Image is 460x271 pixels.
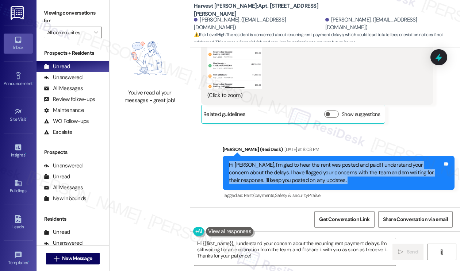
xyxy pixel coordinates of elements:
div: Unanswered [44,74,83,81]
div: All Messages [44,85,83,92]
span: • [28,259,29,264]
div: New Inbounds [44,195,86,202]
div: [PERSON_NAME] (ResiDesk) [223,146,455,156]
span: Share Conversation via email [383,216,448,223]
input: All communities [47,27,90,38]
div: Review follow-ups [44,96,95,103]
span: • [25,151,26,156]
div: You've read all your messages - great job! [118,89,182,105]
span: New Message [62,255,92,262]
a: Site Visit • [4,105,33,125]
a: Inbox [4,34,33,53]
span: • [32,80,34,85]
div: Related guidelines [203,111,246,121]
div: Tagged as: [223,190,455,201]
a: Templates • [4,249,33,268]
img: empty-state [118,31,182,85]
label: Viewing conversations for [44,7,102,27]
span: • [26,116,27,121]
span: Safety & security , [275,192,308,198]
div: [PERSON_NAME]. ([EMAIL_ADDRESS][DOMAIN_NAME]) [194,16,323,32]
div: Unanswered [44,162,83,170]
span: Get Conversation Link [319,216,369,223]
div: Unanswered [44,239,83,247]
span: Rent/payments , [244,192,275,198]
div: Prospects + Residents [37,49,109,57]
div: Prospects [37,148,109,156]
label: Show suggestions [342,111,380,118]
span: Praise [308,192,320,198]
span: Send [407,248,418,256]
div: Unread [44,228,70,236]
button: New Message [46,253,100,264]
strong: ⚠️ Risk Level: High [194,32,225,38]
div: Unread [44,173,70,181]
div: Unread [44,63,70,70]
a: Insights • [4,141,33,161]
div: Maintenance [44,107,84,114]
div: WO Follow-ups [44,117,89,125]
div: Escalate [44,128,72,136]
b: Harvest [PERSON_NAME]: Apt. [STREET_ADDRESS][PERSON_NAME] [194,2,340,18]
button: Share Conversation via email [378,211,453,228]
div: [PERSON_NAME]. ([EMAIL_ADDRESS][DOMAIN_NAME]) [325,16,455,32]
textarea: Hi {{first_name}}, I understand your concern about the recurring rent payment delays. I'm still w... [194,238,396,266]
i:  [94,30,98,35]
div: Hi [PERSON_NAME], I'm glad to hear the rent was posted and paid! I understand your concern about ... [229,161,443,185]
button: Get Conversation Link [314,211,374,228]
a: Leads [4,213,33,233]
i:  [398,249,403,255]
div: (Click to zoom) [207,92,421,99]
button: Send [392,244,423,260]
i:  [439,249,444,255]
img: ResiDesk Logo [11,6,26,20]
div: All Messages [44,184,83,191]
div: Residents [37,215,109,223]
div: [DATE] at 8:03 PM [283,146,319,153]
a: Buildings [4,177,33,197]
i:  [54,256,59,262]
span: : The resident is concerned about recurring rent payment delays, which could lead to late fees or... [194,31,460,47]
